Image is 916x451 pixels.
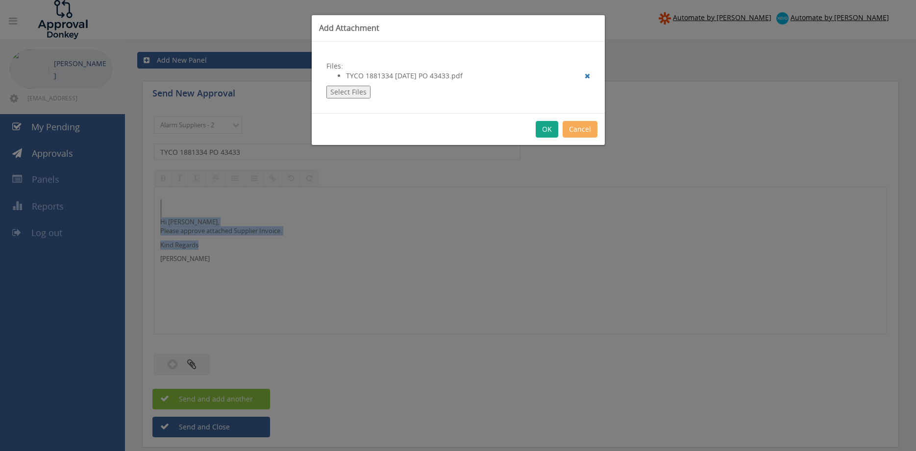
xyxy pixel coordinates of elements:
li: TYCO 1881334 [DATE] PO 43433.pdf [346,71,590,81]
button: Select Files [326,86,371,98]
div: Files: [312,42,605,113]
button: Cancel [563,121,597,138]
button: OK [536,121,558,138]
h3: Add Attachment [319,23,597,34]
